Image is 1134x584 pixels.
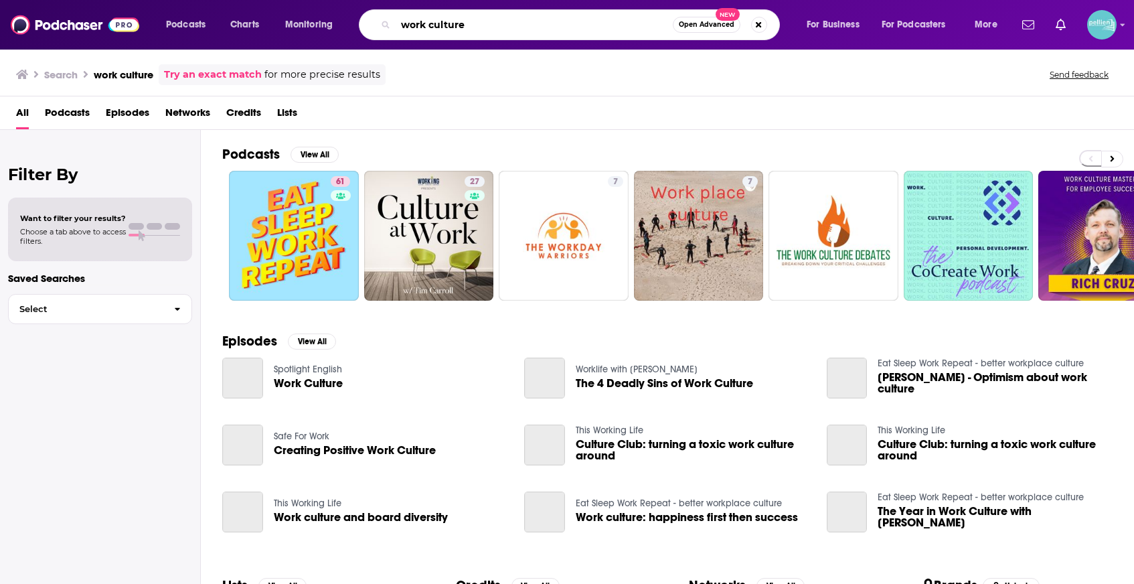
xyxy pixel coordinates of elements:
a: Show notifications dropdown [1050,13,1071,36]
span: Podcasts [166,15,206,34]
a: PodcastsView All [222,146,339,163]
a: Lists [277,102,297,129]
a: Work culture: happiness first then success [524,492,565,532]
button: Open AdvancedNew [673,17,740,33]
h3: Search [44,68,78,81]
a: Worklife with Adam Grant [576,364,698,375]
a: This Working Life [274,498,341,509]
img: Podchaser - Follow, Share and Rate Podcasts [11,12,139,38]
a: This Working Life [576,425,643,436]
span: 7 [613,175,618,189]
a: Charts [222,14,267,35]
a: Eat Sleep Work Repeat - better workplace culture [576,498,782,509]
a: Try an exact match [164,67,262,82]
span: Open Advanced [679,21,734,28]
span: Charts [230,15,259,34]
a: Safe For Work [274,431,329,442]
span: For Podcasters [882,15,946,34]
a: The Year in Work Culture with Andre Spicer [827,492,868,532]
a: The 4 Deadly Sins of Work Culture [576,378,753,389]
img: User Profile [1087,10,1117,40]
span: New [716,8,740,21]
a: Spotlight English [274,364,342,375]
div: Search podcasts, credits, & more... [372,9,793,40]
a: Adam Grant - Optimism about work culture [878,372,1113,394]
a: Adam Grant - Optimism about work culture [827,358,868,398]
a: 61 [331,176,350,187]
button: open menu [276,14,350,35]
a: This Working Life [878,425,945,436]
input: Search podcasts, credits, & more... [396,14,673,35]
span: 27 [470,175,479,189]
a: Credits [226,102,261,129]
button: Send feedback [1046,69,1113,80]
h2: Episodes [222,333,277,350]
button: View All [291,147,339,163]
span: More [975,15,997,34]
a: Culture Club: turning a toxic work culture around [878,439,1113,461]
a: 7 [608,176,623,187]
a: 7 [742,176,758,187]
button: open menu [965,14,1014,35]
a: Creating Positive Work Culture [274,445,436,456]
a: The Year in Work Culture with Andre Spicer [878,506,1113,528]
a: Work culture and board diversity [274,512,448,523]
a: Culture Club: turning a toxic work culture around [827,425,868,465]
span: Logged in as JessicaPellien [1087,10,1117,40]
a: The 4 Deadly Sins of Work Culture [524,358,565,398]
span: Want to filter your results? [20,214,126,223]
a: Culture Club: turning a toxic work culture around [524,425,565,465]
span: 7 [748,175,752,189]
a: Work culture: happiness first then success [576,512,798,523]
a: Work Culture [274,378,343,389]
span: Monitoring [285,15,333,34]
h2: Podcasts [222,146,280,163]
span: For Business [807,15,860,34]
span: 61 [336,175,345,189]
span: for more precise results [264,67,380,82]
span: Choose a tab above to access filters. [20,227,126,246]
a: 27 [465,176,485,187]
a: Episodes [106,102,149,129]
a: Creating Positive Work Culture [222,425,263,465]
button: View All [288,334,336,350]
a: 27 [364,171,494,301]
a: Podcasts [45,102,90,129]
a: EpisodesView All [222,333,336,350]
button: open menu [157,14,223,35]
a: 61 [229,171,359,301]
a: Work culture and board diversity [222,492,263,532]
a: Eat Sleep Work Repeat - better workplace culture [878,358,1084,369]
button: Select [8,294,192,324]
span: [PERSON_NAME] - Optimism about work culture [878,372,1113,394]
h2: Filter By [8,165,192,184]
span: Select [9,305,163,313]
h3: work culture [94,68,153,81]
a: All [16,102,29,129]
button: Show profile menu [1087,10,1117,40]
span: The Year in Work Culture with [PERSON_NAME] [878,506,1113,528]
a: Culture Club: turning a toxic work culture around [576,439,811,461]
a: Work Culture [222,358,263,398]
a: 7 [499,171,629,301]
p: Saved Searches [8,272,192,285]
a: Eat Sleep Work Repeat - better workplace culture [878,492,1084,503]
button: open menu [797,14,876,35]
a: Networks [165,102,210,129]
a: Show notifications dropdown [1017,13,1040,36]
button: open menu [873,14,965,35]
